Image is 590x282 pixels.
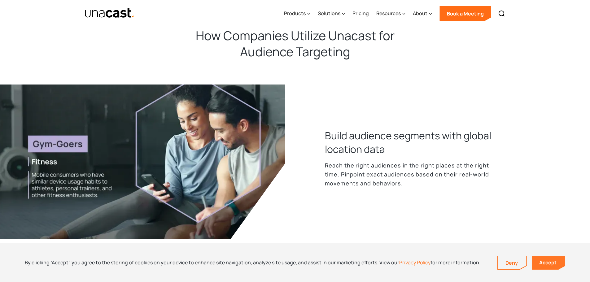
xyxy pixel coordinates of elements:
[376,10,401,17] div: Resources
[439,6,491,21] a: Book a Meeting
[284,1,310,26] div: Products
[85,8,135,19] a: home
[325,161,493,188] p: Reach the right audiences in the right places at the right time. Pinpoint exact audiences based o...
[284,10,306,17] div: Products
[352,1,369,26] a: Pricing
[318,1,345,26] div: Solutions
[413,1,432,26] div: About
[376,1,405,26] div: Resources
[498,256,527,269] a: Deny
[399,259,430,266] a: Privacy Policy
[171,28,419,60] h2: How Companies Utilize Unacast for Audience Targeting
[25,259,480,266] div: By clicking “Accept”, you agree to the storing of cookies on your device to enhance site navigati...
[318,10,340,17] div: Solutions
[325,129,493,156] h3: Build audience segments with global location data
[532,256,565,270] a: Accept
[85,8,135,19] img: Unacast text logo
[498,10,505,17] img: Search icon
[413,10,427,17] div: About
